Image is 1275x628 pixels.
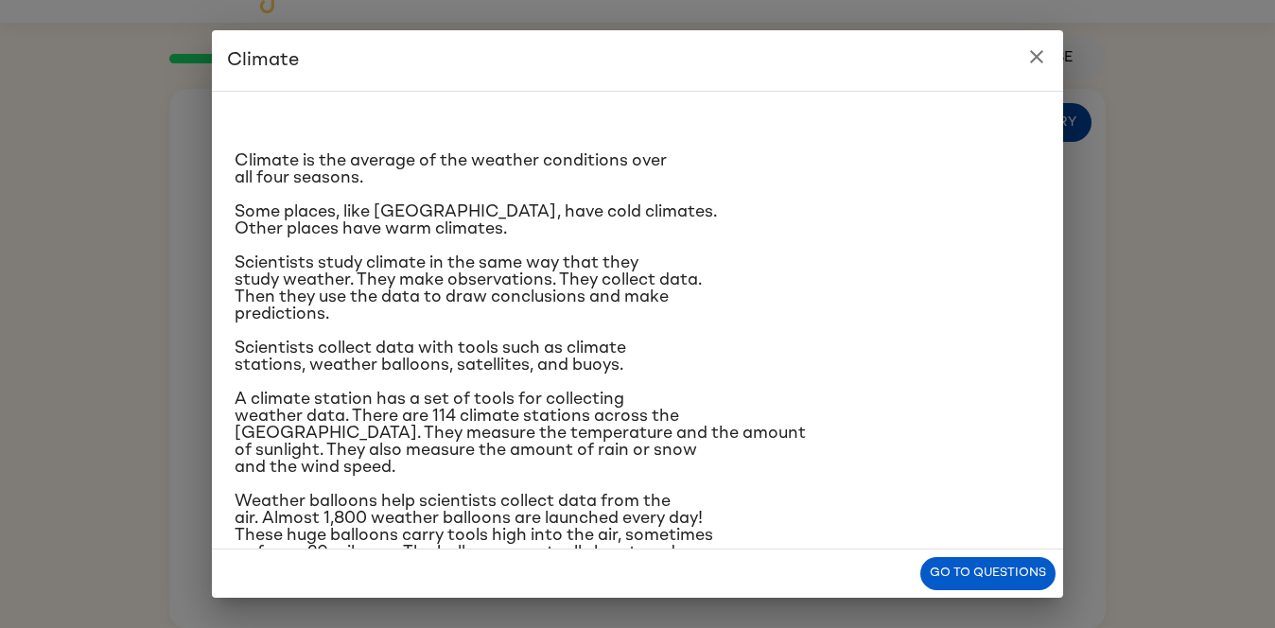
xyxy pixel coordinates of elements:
[1018,38,1056,76] button: close
[235,254,702,323] span: Scientists study climate in the same way that they study weather. They make observations. They co...
[235,493,713,578] span: Weather balloons help scientists collect data from the air. Almost 1,800 weather balloons are lau...
[235,203,717,237] span: Some places, like [GEOGRAPHIC_DATA], have cold climates. Other places have warm climates.
[920,557,1056,590] button: Go to questions
[235,152,667,186] span: Climate is the average of the weather conditions over all four seasons.
[235,340,626,374] span: Scientists collect data with tools such as climate stations, weather balloons, satellites, and bu...
[212,30,1063,91] h2: Climate
[235,391,806,476] span: A climate station has a set of tools for collecting weather data. There are 114 climate stations ...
